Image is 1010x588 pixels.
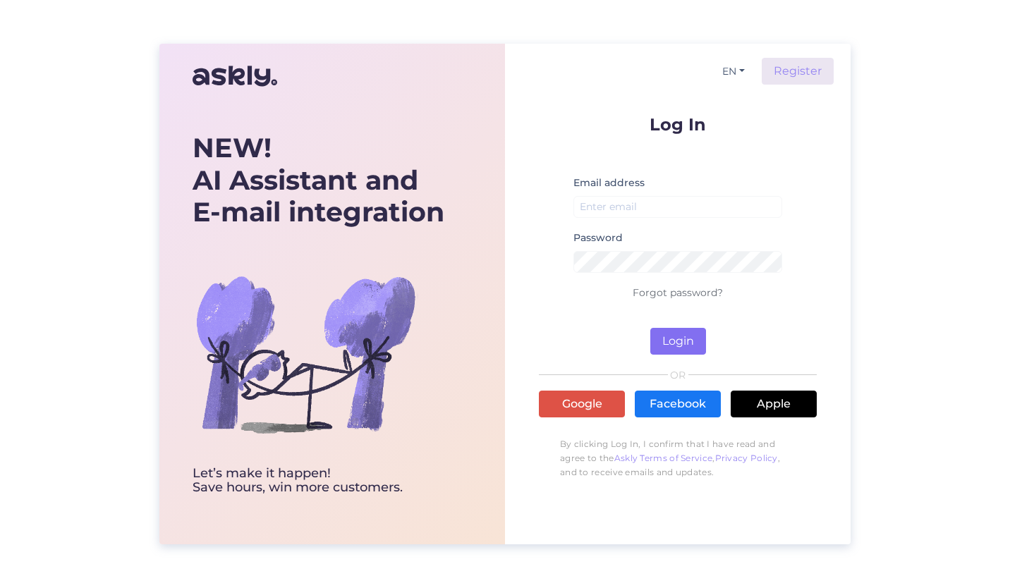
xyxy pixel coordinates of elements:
[717,61,750,82] button: EN
[633,286,723,299] a: Forgot password?
[762,58,834,85] a: Register
[573,176,645,190] label: Email address
[635,391,721,417] a: Facebook
[539,430,817,486] p: By clicking Log In, I confirm that I have read and agree to the , , and to receive emails and upd...
[539,116,817,133] p: Log In
[539,391,625,417] a: Google
[193,467,444,495] div: Let’s make it happen! Save hours, win more customers.
[193,132,444,228] div: AI Assistant and E-mail integration
[193,241,418,467] img: bg-askly
[731,391,817,417] a: Apple
[193,59,277,93] img: Askly
[614,453,713,463] a: Askly Terms of Service
[573,231,623,245] label: Password
[668,370,688,380] span: OR
[650,328,706,355] button: Login
[573,196,782,218] input: Enter email
[715,453,778,463] a: Privacy Policy
[193,131,272,164] b: NEW!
